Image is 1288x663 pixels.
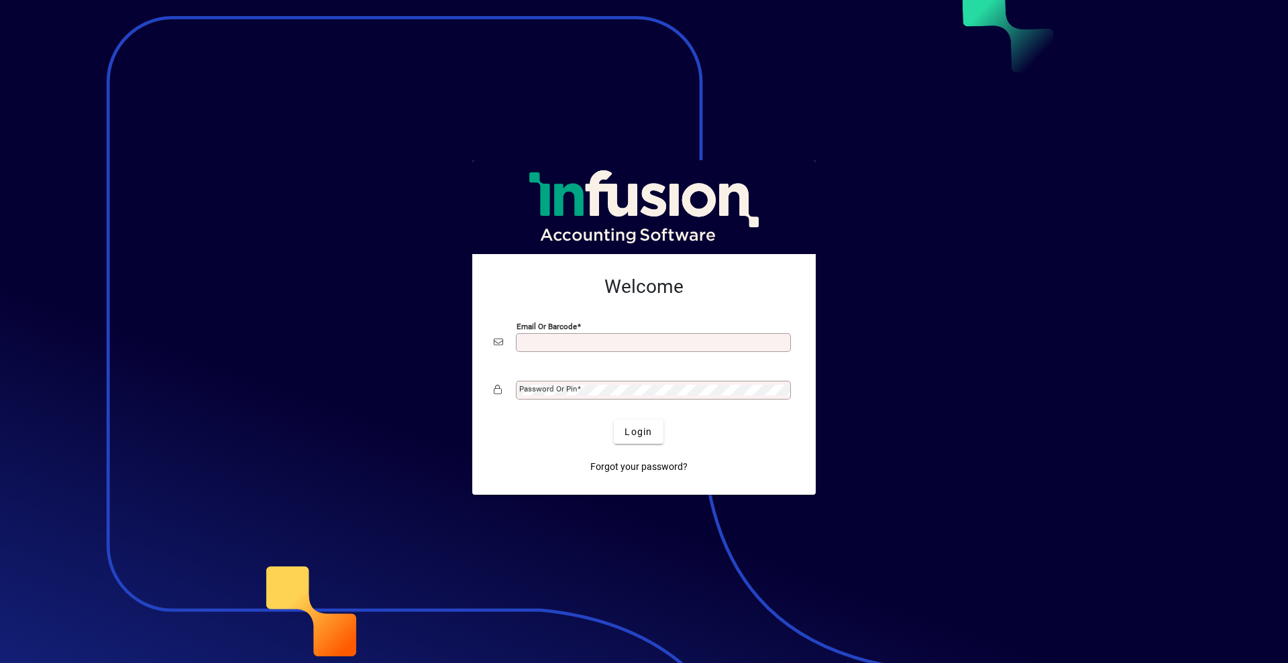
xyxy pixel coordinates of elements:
[517,322,577,331] mat-label: Email or Barcode
[614,420,663,444] button: Login
[519,384,577,394] mat-label: Password or Pin
[625,425,652,439] span: Login
[494,276,794,298] h2: Welcome
[590,460,688,474] span: Forgot your password?
[585,455,693,479] a: Forgot your password?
